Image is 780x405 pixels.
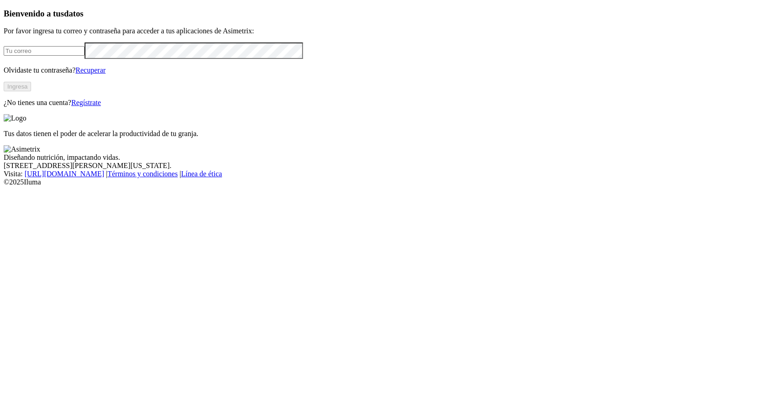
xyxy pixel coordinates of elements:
[64,9,84,18] span: datos
[4,114,27,122] img: Logo
[75,66,106,74] a: Recuperar
[4,27,776,35] p: Por favor ingresa tu correo y contraseña para acceder a tus aplicaciones de Asimetrix:
[4,66,776,74] p: Olvidaste tu contraseña?
[4,153,776,162] div: Diseñando nutrición, impactando vidas.
[4,162,776,170] div: [STREET_ADDRESS][PERSON_NAME][US_STATE].
[181,170,222,178] a: Línea de ética
[4,99,776,107] p: ¿No tienes una cuenta?
[4,178,776,186] div: © 2025 Iluma
[71,99,101,106] a: Regístrate
[4,9,776,19] h3: Bienvenido a tus
[4,145,40,153] img: Asimetrix
[4,130,776,138] p: Tus datos tienen el poder de acelerar la productividad de tu granja.
[4,170,776,178] div: Visita : | |
[25,170,104,178] a: [URL][DOMAIN_NAME]
[4,82,31,91] button: Ingresa
[107,170,178,178] a: Términos y condiciones
[4,46,85,56] input: Tu correo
